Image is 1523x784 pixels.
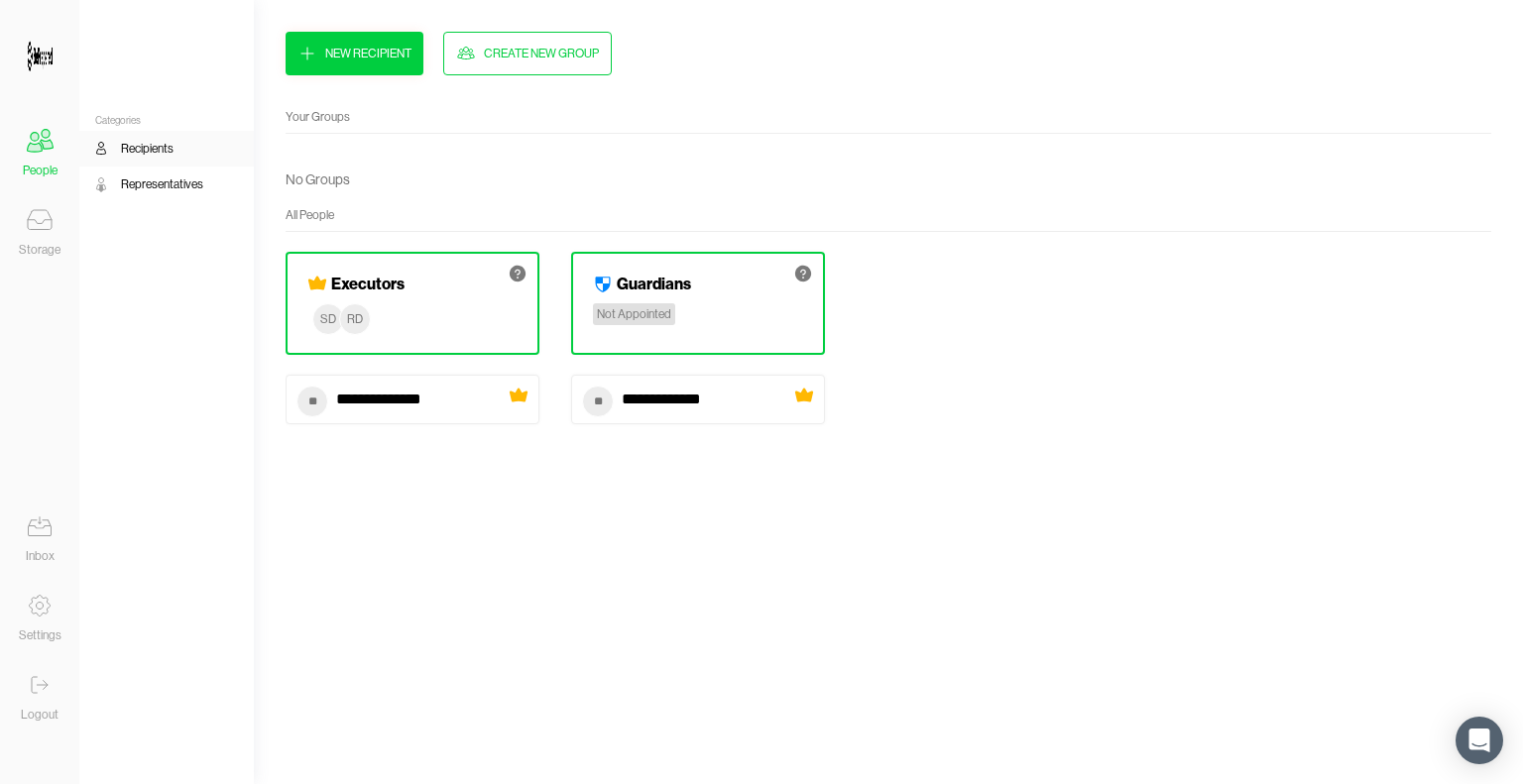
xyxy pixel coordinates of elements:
div: Recipients [121,139,174,159]
button: New Recipient [286,32,423,75]
div: People [23,161,58,180]
button: Create New Group [443,32,612,75]
div: Open Intercom Messenger [1456,717,1503,764]
div: Not Appointed [593,303,675,325]
div: Categories [79,115,254,127]
div: New Recipient [325,44,411,63]
div: RD [339,303,371,335]
h4: Guardians [617,274,691,293]
div: All People [286,205,1491,225]
h4: Executors [331,274,405,293]
div: Inbox [26,546,55,566]
div: Settings [19,625,61,645]
div: Create New Group [484,44,599,63]
div: No Groups [286,166,350,193]
a: Recipients [79,131,254,167]
a: Representatives [79,167,254,202]
div: SD [312,303,344,335]
div: Representatives [121,174,203,194]
div: Your Groups [286,107,1491,127]
div: Storage [19,240,60,260]
div: Logout [21,705,59,725]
